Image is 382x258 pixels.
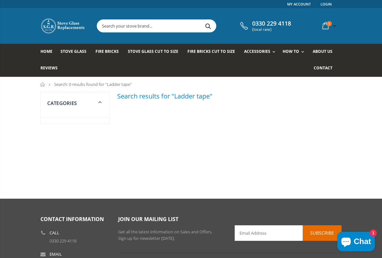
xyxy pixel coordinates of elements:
[314,65,332,71] span: Contact
[327,21,332,26] span: 1
[118,216,178,223] span: Join our mailing list
[50,238,76,244] a: 0330 229 4118
[320,19,337,32] a: 1
[40,82,45,87] a: Home
[313,49,332,54] span: About us
[187,49,235,54] span: Fire Bricks Cut To Size
[95,44,124,60] a: Fire Bricks
[235,225,342,241] input: Email Address
[118,229,225,241] p: Get all the latest information on Sales and Offers. Sign up for newsletter [DATE].
[303,225,342,241] button: Subscribe
[95,49,119,54] span: Fire Bricks
[50,231,59,235] b: Call
[40,216,104,223] span: Contact Information
[244,49,270,54] span: Accessories
[61,44,91,60] a: Stove Glass
[40,49,52,54] span: Home
[283,49,299,54] span: How To
[187,44,240,60] a: Fire Bricks Cut To Size
[47,100,77,106] span: Categories
[128,44,183,60] a: Stove Glass Cut To Size
[283,44,307,60] a: How To
[50,252,62,256] b: Email
[117,92,212,100] h3: Search results for "Ladder tape"
[313,44,337,60] a: About us
[40,18,86,34] img: Stove Glass Replacement
[201,20,215,32] button: Search
[314,60,337,77] a: Contact
[244,44,278,60] a: Accessories
[40,65,58,71] span: Reviews
[40,44,57,60] a: Home
[40,60,62,77] a: Reviews
[335,232,377,253] inbox-online-store-chat: Shopify online store chat
[61,49,86,54] span: Stove Glass
[54,81,132,87] span: Search: 0 results found for "Ladder tape"
[97,20,275,32] input: Search your stove brand...
[128,49,178,54] span: Stove Glass Cut To Size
